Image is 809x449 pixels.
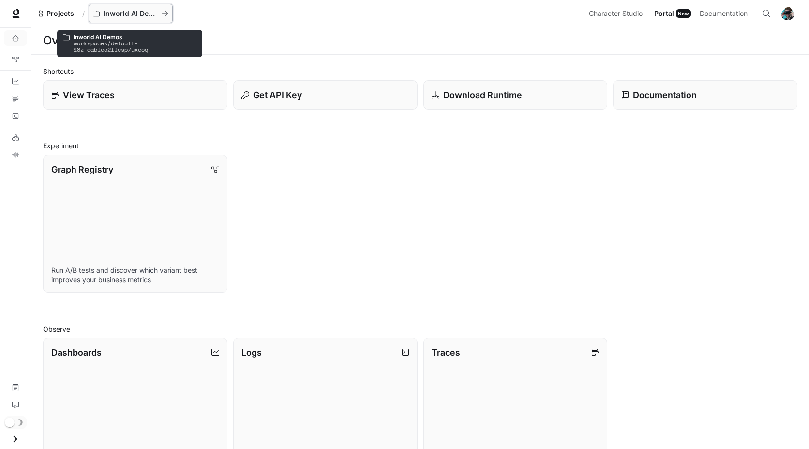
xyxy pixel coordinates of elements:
[633,88,697,101] p: Documentation
[43,324,797,334] h2: Observe
[654,8,674,20] span: Portal
[781,7,794,20] img: User avatar
[78,9,89,19] div: /
[5,417,15,427] span: Dark mode toggle
[74,40,196,53] p: workspaces/default-18z_aableo2licsp7uxeoq
[43,141,797,151] h2: Experiment
[43,155,227,293] a: Graph RegistryRun A/B tests and discover which variant best improves your business metrics
[585,4,649,23] a: Character Studio
[233,80,418,110] button: Get API Key
[43,31,94,50] h1: Overview
[51,346,102,359] p: Dashboards
[676,9,691,18] div: New
[31,4,78,23] a: Go to projects
[700,8,748,20] span: Documentation
[4,30,27,46] a: Overview
[51,163,113,176] p: Graph Registry
[778,4,797,23] button: User avatar
[4,130,27,145] a: LLM Playground
[241,346,262,359] p: Logs
[650,4,695,23] a: PortalNew
[104,10,158,18] p: Inworld AI Demos
[423,80,608,110] a: Download Runtime
[4,108,27,124] a: Logs
[757,4,776,23] button: Open Command Menu
[443,88,522,101] p: Download Runtime
[74,34,196,40] p: Inworld AI Demos
[613,80,797,110] a: Documentation
[4,91,27,106] a: Traces
[4,73,27,89] a: Dashboards
[4,397,27,413] a: Feedback
[63,88,115,101] p: View Traces
[46,10,74,18] span: Projects
[696,4,755,23] a: Documentation
[4,52,27,67] a: Graph Registry
[43,66,797,76] h2: Shortcuts
[89,4,173,23] button: All workspaces
[43,80,227,110] a: View Traces
[4,380,27,395] a: Documentation
[253,88,302,101] p: Get API Key
[589,8,643,20] span: Character Studio
[4,147,27,162] a: TTS Playground
[432,346,460,359] p: Traces
[4,429,26,449] button: Open drawer
[51,265,219,285] p: Run A/B tests and discover which variant best improves your business metrics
